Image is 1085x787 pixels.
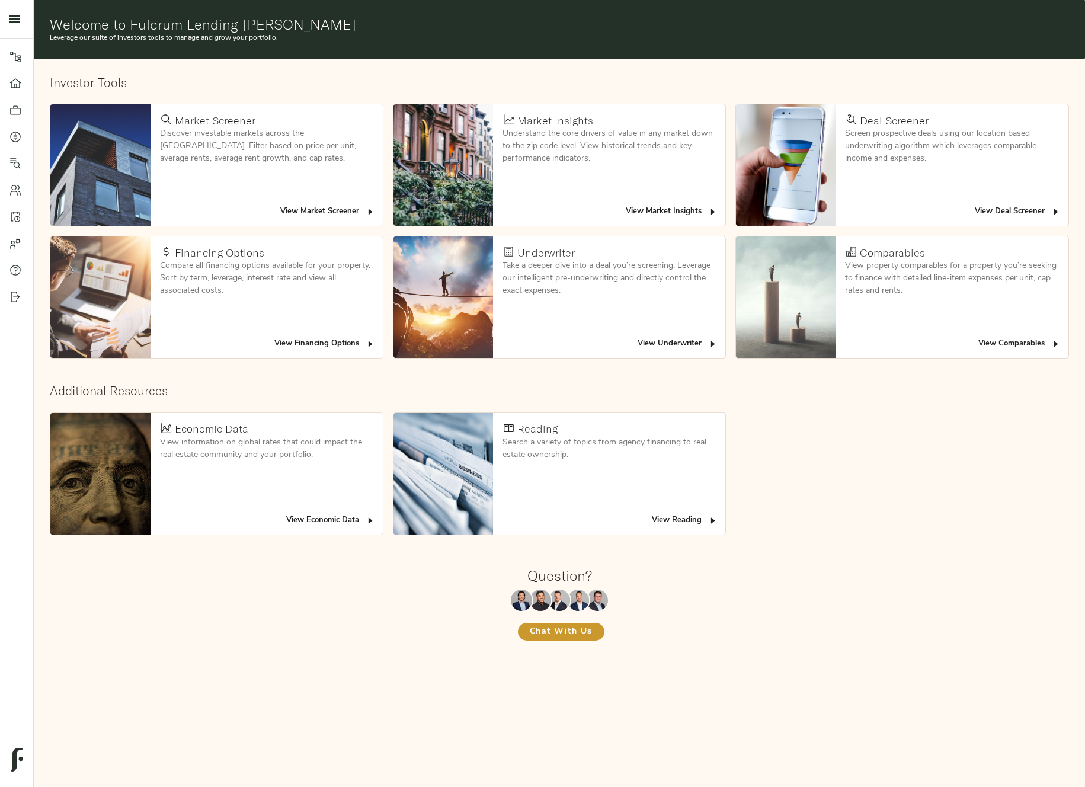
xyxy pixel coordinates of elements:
button: View Comparables [975,335,1064,353]
h4: Financing Options [175,247,264,260]
img: Comparables [736,236,836,358]
h4: Market Insights [517,114,593,127]
p: Discover investable markets across the [GEOGRAPHIC_DATA]. Filter based on price per unit, average... [160,127,373,165]
h4: Underwriter [517,247,575,260]
button: Chat With Us [518,623,604,641]
p: Leverage our suite of investors tools to manage and grow your portfolio. [50,33,1070,43]
span: View Reading [652,514,718,527]
p: Take a deeper dive into a deal you’re screening. Leverage our intelligent pre-underwriting and di... [503,260,716,297]
button: View Financing Options [271,335,378,353]
img: Maxwell Wu [511,590,532,611]
img: Market Screener [50,104,150,226]
h1: Welcome to Fulcrum Lending [PERSON_NAME] [50,16,1070,33]
img: Financing Options [50,236,150,358]
img: Market Insights [393,104,493,226]
span: View Economic Data [286,514,375,527]
span: View Underwriter [638,337,718,351]
img: Zach Frizzera [549,590,570,611]
img: Richard Le [568,590,589,611]
img: Underwriter [393,236,493,358]
p: Compare all financing options available for your property. Sort by term, leverage, interest rate ... [160,260,373,297]
h4: Economic Data [175,423,248,436]
h4: Market Screener [175,114,255,127]
span: View Market Insights [626,205,718,219]
p: Screen prospective deals using our location based underwriting algorithm which leverages comparab... [845,127,1058,165]
p: View property comparables for a property you’re seeking to finance with detailed line-item expens... [845,260,1058,297]
span: View Deal Screener [975,205,1061,219]
span: View Market Screener [280,205,375,219]
h2: Investor Tools [50,75,1068,90]
h4: Deal Screener [860,114,929,127]
span: View Comparables [978,337,1061,351]
button: View Deal Screener [972,203,1064,221]
span: View Financing Options [274,337,375,351]
h4: Reading [517,423,558,436]
h4: Comparables [860,247,925,260]
h1: Question? [527,567,592,584]
p: Search a variety of topics from agency financing to real estate ownership. [503,436,716,461]
img: Kenneth Mendonça [530,590,551,611]
button: View Economic Data [283,511,378,530]
button: View Reading [649,511,721,530]
button: View Market Screener [277,203,378,221]
img: Justin Stamp [587,590,608,611]
button: View Underwriter [635,335,721,353]
img: Economic Data [50,413,150,535]
p: View information on global rates that could impact the real estate community and your portfolio. [160,436,373,461]
p: Understand the core drivers of value in any market down to the zip code level. View historical tr... [503,127,716,165]
h2: Additional Resources [50,383,1068,398]
span: Chat With Us [530,625,593,639]
img: Deal Screener [736,104,836,226]
img: Reading [393,413,493,535]
button: View Market Insights [623,203,721,221]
